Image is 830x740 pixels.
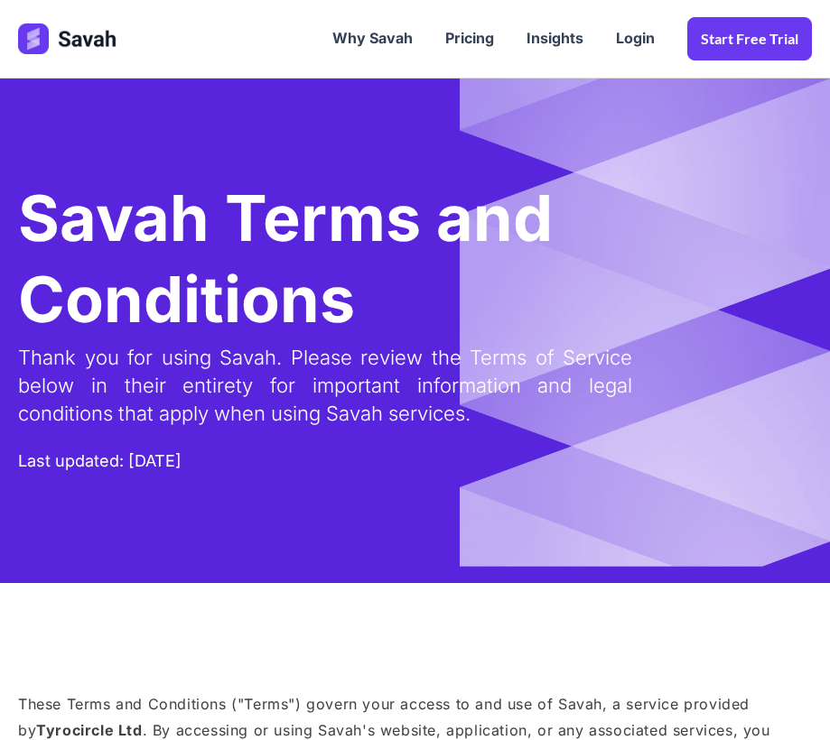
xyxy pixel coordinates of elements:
[18,178,812,340] div: Savah Terms and Conditions
[510,11,600,67] a: Insights
[687,17,812,60] a: Start Free trial
[600,11,671,67] a: Login
[18,322,632,449] div: Thank you for using Savah. Please review the Terms of Service below in their entirety for importa...
[18,449,182,475] div: Last updated: [DATE]
[316,11,429,67] a: Why Savah
[36,721,142,739] strong: Tyrocircle Ltd
[429,11,510,67] a: Pricing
